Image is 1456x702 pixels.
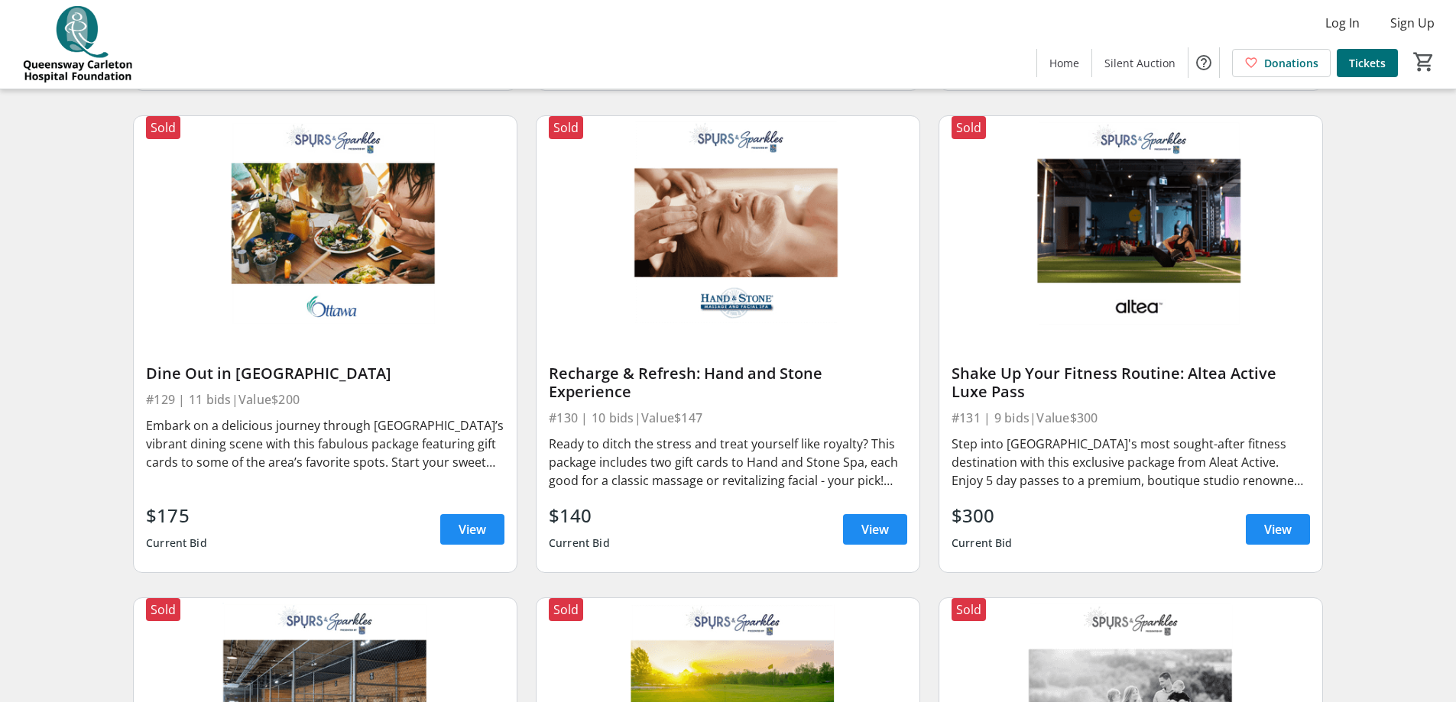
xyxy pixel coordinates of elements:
div: #130 | 10 bids | Value $147 [549,407,907,429]
div: $140 [549,502,610,529]
div: $300 [952,502,1013,529]
div: Recharge & Refresh: Hand and Stone Experience [549,364,907,401]
a: View [440,514,504,545]
button: Help [1188,47,1219,78]
span: Log In [1325,14,1360,32]
img: Recharge & Refresh: Hand and Stone Experience [537,116,919,332]
img: Dine Out in Kanata [134,116,517,332]
div: Sold [549,598,583,621]
div: Sold [146,116,180,139]
span: Home [1049,55,1079,71]
button: Log In [1313,11,1372,35]
span: View [459,520,486,539]
div: Current Bid [549,529,610,557]
span: View [1264,520,1292,539]
div: Shake Up Your Fitness Routine: Altea Active Luxe Pass [952,364,1310,401]
div: Sold [549,116,583,139]
div: Embark on a delicious journey through [GEOGRAPHIC_DATA]’s vibrant dining scene with this fabulous... [146,416,504,471]
div: #129 | 11 bids | Value $200 [146,389,504,410]
a: View [1246,514,1310,545]
button: Sign Up [1378,11,1447,35]
img: QCH Foundation's Logo [9,6,145,82]
a: Tickets [1337,49,1398,77]
span: Donations [1264,55,1318,71]
div: #131 | 9 bids | Value $300 [952,407,1310,429]
a: Silent Auction [1092,49,1188,77]
div: Sold [952,116,986,139]
div: Sold [146,598,180,621]
div: Dine Out in [GEOGRAPHIC_DATA] [146,364,504,383]
span: Sign Up [1390,14,1435,32]
a: Home [1037,49,1091,77]
div: Current Bid [146,529,207,557]
img: Shake Up Your Fitness Routine: Altea Active Luxe Pass [939,116,1322,332]
div: Ready to ditch the stress and treat yourself like royalty? This package includes two gift cards t... [549,435,907,490]
div: Current Bid [952,529,1013,557]
span: Silent Auction [1104,55,1176,71]
div: $175 [146,502,207,529]
div: Step into [GEOGRAPHIC_DATA]'s most sought-after fitness destination with this exclusive package f... [952,435,1310,490]
span: Tickets [1349,55,1386,71]
a: Donations [1232,49,1331,77]
span: View [861,520,889,539]
button: Cart [1410,48,1438,76]
div: Sold [952,598,986,621]
a: View [843,514,907,545]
